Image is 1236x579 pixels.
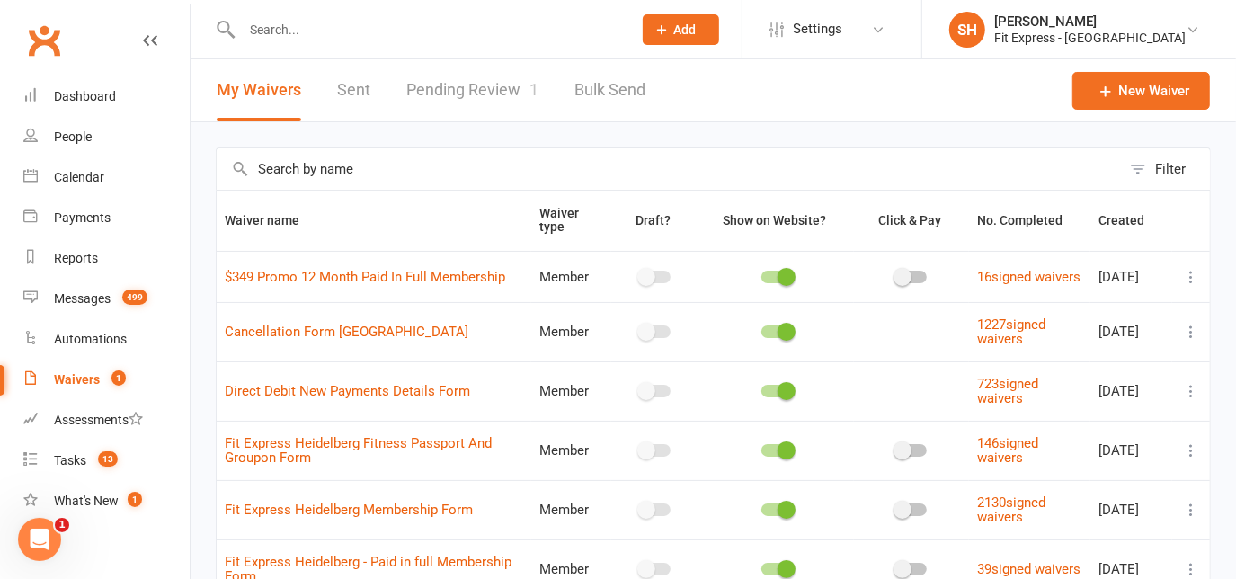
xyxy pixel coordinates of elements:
[122,289,147,305] span: 499
[23,360,190,400] a: Waivers 1
[1121,148,1210,190] button: Filter
[1090,480,1172,539] td: [DATE]
[18,518,61,561] iframe: Intercom live chat
[977,316,1045,348] a: 1227signed waivers
[1090,361,1172,421] td: [DATE]
[54,291,111,306] div: Messages
[23,400,190,441] a: Assessments
[225,269,505,285] a: $349 Promo 12 Month Paid In Full Membership
[1098,209,1164,231] button: Created
[1090,421,1172,480] td: [DATE]
[54,372,100,387] div: Waivers
[1090,251,1172,302] td: [DATE]
[22,18,67,63] a: Clubworx
[55,518,69,532] span: 1
[1090,302,1172,361] td: [DATE]
[54,453,86,468] div: Tasks
[217,59,301,121] button: My Waivers
[531,302,611,361] td: Member
[878,213,941,227] span: Click & Pay
[977,435,1038,467] a: 146signed waivers
[862,209,961,231] button: Click & Pay
[54,129,92,144] div: People
[977,561,1080,577] a: 39signed waivers
[994,30,1186,46] div: Fit Express - [GEOGRAPHIC_DATA]
[225,435,492,467] a: Fit Express Heidelberg Fitness Passport And Groupon Form
[225,209,319,231] button: Waiver name
[1098,213,1164,227] span: Created
[98,451,118,467] span: 13
[723,213,826,227] span: Show on Website?
[54,89,116,103] div: Dashboard
[994,13,1186,30] div: [PERSON_NAME]
[707,209,846,231] button: Show on Website?
[111,370,126,386] span: 1
[54,494,119,508] div: What's New
[977,376,1038,407] a: 723signed waivers
[977,269,1080,285] a: 16signed waivers
[1072,72,1210,110] a: New Waiver
[531,191,611,251] th: Waiver type
[225,502,473,518] a: Fit Express Heidelberg Membership Form
[225,383,470,399] a: Direct Debit New Payments Details Form
[337,59,370,121] a: Sent
[23,157,190,198] a: Calendar
[949,12,985,48] div: SH
[54,413,143,427] div: Assessments
[225,324,468,340] a: Cancellation Form [GEOGRAPHIC_DATA]
[969,191,1090,251] th: No. Completed
[23,481,190,521] a: What's New1
[54,332,127,346] div: Automations
[793,9,842,49] span: Settings
[54,170,104,184] div: Calendar
[977,494,1045,526] a: 2130signed waivers
[619,209,690,231] button: Draft?
[674,22,697,37] span: Add
[531,361,611,421] td: Member
[23,238,190,279] a: Reports
[1155,158,1186,180] div: Filter
[217,148,1121,190] input: Search by name
[531,480,611,539] td: Member
[574,59,645,121] a: Bulk Send
[23,319,190,360] a: Automations
[54,210,111,225] div: Payments
[23,279,190,319] a: Messages 499
[643,14,719,45] button: Add
[636,213,671,227] span: Draft?
[23,198,190,238] a: Payments
[531,251,611,302] td: Member
[128,492,142,507] span: 1
[406,59,538,121] a: Pending Review1
[54,251,98,265] div: Reports
[225,213,319,227] span: Waiver name
[529,80,538,99] span: 1
[23,117,190,157] a: People
[236,17,619,42] input: Search...
[23,76,190,117] a: Dashboard
[23,441,190,481] a: Tasks 13
[531,421,611,480] td: Member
